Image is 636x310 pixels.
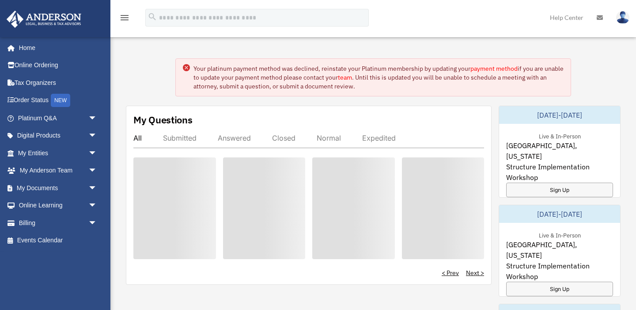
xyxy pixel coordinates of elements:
span: [GEOGRAPHIC_DATA], [US_STATE] [506,239,613,260]
a: Billingarrow_drop_down [6,214,110,232]
img: User Pic [616,11,629,24]
span: arrow_drop_down [88,179,106,197]
a: Platinum Q&Aarrow_drop_down [6,109,110,127]
span: arrow_drop_down [88,197,106,215]
div: Expedited [362,134,396,142]
a: menu [119,15,130,23]
a: payment method [470,65,518,73]
i: menu [119,12,130,23]
a: Order StatusNEW [6,92,110,110]
span: arrow_drop_down [88,127,106,145]
div: [DATE]-[DATE] [499,205,620,223]
div: My Questions [133,113,193,126]
div: Answered [218,134,251,142]
div: NEW [51,94,70,107]
span: arrow_drop_down [88,144,106,162]
div: Live & In-Person [532,131,588,140]
a: Tax Organizers [6,74,110,92]
a: Home [6,39,106,57]
div: Live & In-Person [532,230,588,239]
a: Online Learningarrow_drop_down [6,197,110,214]
span: Structure Implementation Workshop [506,260,613,282]
a: Sign Up [506,282,613,296]
a: Events Calendar [6,232,110,249]
img: Anderson Advisors Platinum Portal [4,11,84,28]
a: Online Ordering [6,57,110,74]
span: arrow_drop_down [88,214,106,232]
span: arrow_drop_down [88,162,106,180]
div: Your platinum payment method was declined, reinstate your Platinum membership by updating your if... [193,64,564,91]
div: All [133,134,142,142]
span: Structure Implementation Workshop [506,161,613,183]
span: arrow_drop_down [88,109,106,127]
a: < Prev [442,268,459,277]
a: My Documentsarrow_drop_down [6,179,110,197]
div: Submitted [163,134,197,142]
div: [DATE]-[DATE] [499,106,620,124]
span: [GEOGRAPHIC_DATA], [US_STATE] [506,140,613,161]
a: My Anderson Teamarrow_drop_down [6,162,110,180]
div: Closed [272,134,295,142]
i: search [148,12,157,22]
div: Normal [317,134,341,142]
a: Digital Productsarrow_drop_down [6,127,110,145]
a: Next > [466,268,484,277]
a: Sign Up [506,183,613,197]
a: team [338,73,352,81]
a: My Entitiesarrow_drop_down [6,144,110,162]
